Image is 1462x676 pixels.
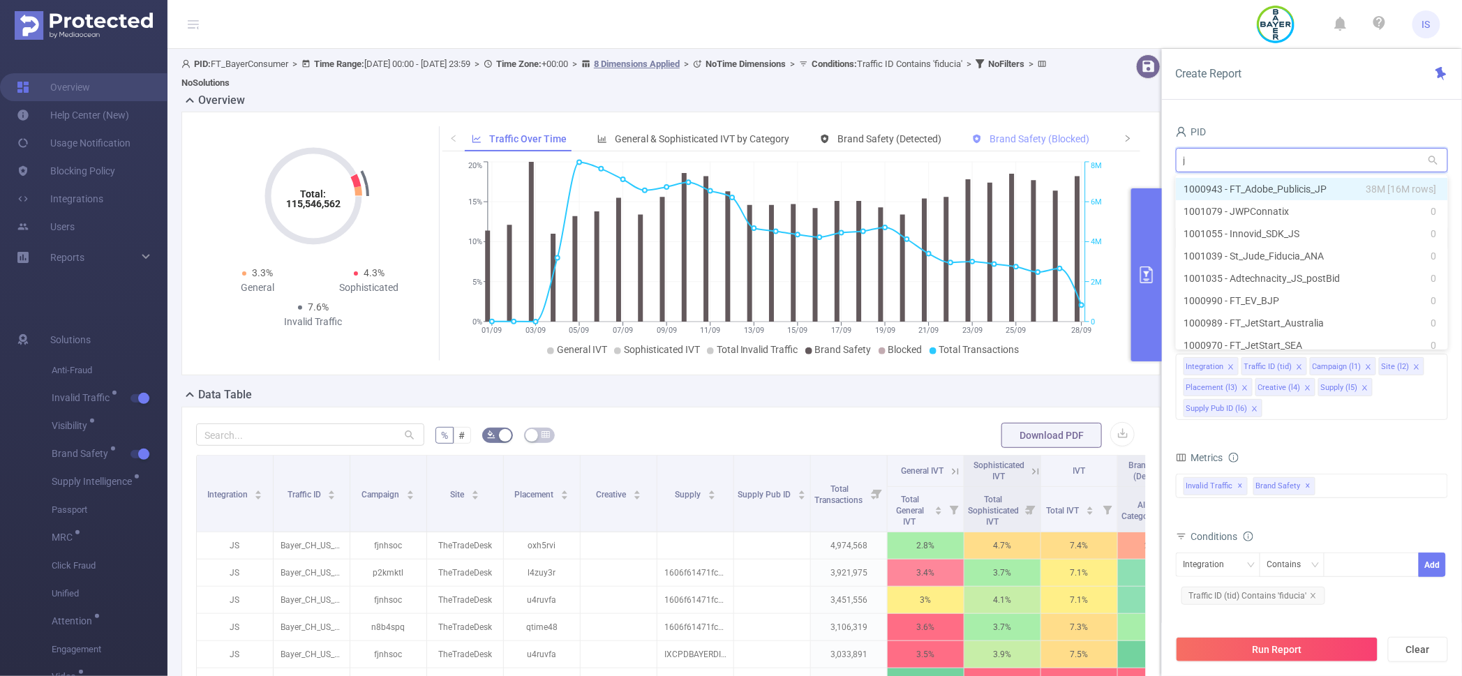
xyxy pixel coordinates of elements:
span: Total IVT [1047,506,1082,516]
span: IS [1422,10,1431,38]
input: Search... [196,423,424,446]
p: 3.9% [964,641,1040,668]
tspan: 4M [1091,238,1102,247]
span: IVT [1073,466,1086,476]
div: Placement (l3) [1186,379,1238,397]
span: Brand Safety [815,344,872,355]
p: 3,451,556 [811,587,887,613]
button: Run Report [1176,637,1378,662]
i: icon: table [542,430,550,439]
span: Attention [52,616,97,626]
span: # [459,430,465,441]
i: icon: caret-up [935,504,943,509]
span: > [288,59,301,69]
i: icon: close [1304,384,1311,393]
b: No Time Dimensions [706,59,786,69]
span: Supply Intelligence [52,476,137,486]
span: Supply Pub ID [738,490,793,500]
span: 0 [1431,293,1437,308]
tspan: 13/09 [744,326,764,335]
button: Clear [1388,637,1448,662]
span: > [1024,59,1038,69]
p: Bayer_CH_US_Fiducia [274,614,350,640]
b: No Filters [988,59,1024,69]
i: icon: caret-up [561,488,569,493]
span: Total Transactions [939,344,1020,355]
p: 1606f61471fcab00013a0136 [657,587,733,613]
div: Sort [934,504,943,513]
a: Help Center (New) [17,101,129,129]
p: JS [197,587,273,613]
tspan: 28/09 [1072,326,1092,335]
span: Visibility [52,421,92,430]
span: Metrics [1176,452,1223,463]
tspan: 09/09 [657,326,677,335]
a: Integrations [17,185,103,213]
i: icon: close [1296,363,1303,372]
i: icon: right [1124,134,1132,142]
li: 1001039 - St_Jude_Fiducia_ANA [1176,245,1448,267]
li: Integration [1184,357,1239,375]
tspan: 0 [1091,317,1095,326]
i: Filter menu [944,487,964,532]
tspan: 03/09 [525,326,546,335]
tspan: 0% [472,317,482,326]
div: Traffic ID (tid) [1244,358,1292,376]
i: icon: caret-down [708,494,715,498]
span: > [568,59,581,69]
i: icon: caret-up [798,488,806,493]
li: 1001035 - Adtechnacity_JS_postBid [1176,267,1448,290]
tspan: 21/09 [919,326,939,335]
span: General IVT [557,344,607,355]
i: icon: user [181,59,194,68]
span: ✕ [1238,478,1244,495]
div: Supply Pub ID (l6) [1186,400,1248,418]
p: 26.1% [1118,532,1194,559]
li: Traffic ID (tid) [1241,357,1307,375]
span: Brand Safety (Detected) [1129,460,1177,481]
div: Sort [560,488,569,497]
span: General & Sophisticated IVT by Category [615,133,789,144]
p: 2.8% [888,532,964,559]
p: 9% [1118,559,1194,586]
span: Brand Safety [1253,477,1315,495]
i: icon: caret-up [708,488,715,493]
b: Time Zone: [496,59,542,69]
i: icon: caret-down [407,494,415,498]
span: PID [1176,126,1207,137]
span: 4.3% [364,267,385,278]
div: Site (l2) [1382,358,1410,376]
span: > [786,59,799,69]
p: 3,106,319 [811,614,887,640]
span: Engagement [52,636,167,663]
li: Supply (l5) [1318,378,1373,396]
span: 3.3% [252,267,273,278]
span: Click Fraud [52,552,167,580]
span: Reports [50,252,84,263]
span: > [962,59,976,69]
div: General [202,280,313,295]
p: Bayer_CH_US_Fiducia [274,587,350,613]
i: icon: close [1228,363,1235,372]
i: icon: info-circle [1229,453,1239,463]
u: 8 Dimensions Applied [594,59,680,69]
span: Traffic Over Time [489,133,567,144]
tspan: 07/09 [613,326,634,335]
div: Sort [327,488,336,497]
i: icon: caret-down [935,509,943,513]
a: Reports [50,243,84,271]
span: 0 [1431,338,1437,353]
i: icon: caret-down [255,494,262,498]
i: icon: caret-up [328,488,336,493]
p: IXCPDBAYERDIS001 [657,641,733,668]
tspan: 25/09 [1006,326,1027,335]
p: l4zuy3r [504,559,580,586]
i: icon: caret-up [407,488,415,493]
span: FT_BayerConsumer [DATE] 00:00 - [DATE] 23:59 +00:00 [181,59,1050,88]
a: Overview [17,73,90,101]
i: icon: down [1247,561,1255,571]
p: 10% [1118,614,1194,640]
p: 7.3% [1041,614,1117,640]
li: Site (l2) [1379,357,1424,375]
tspan: 05/09 [569,326,590,335]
